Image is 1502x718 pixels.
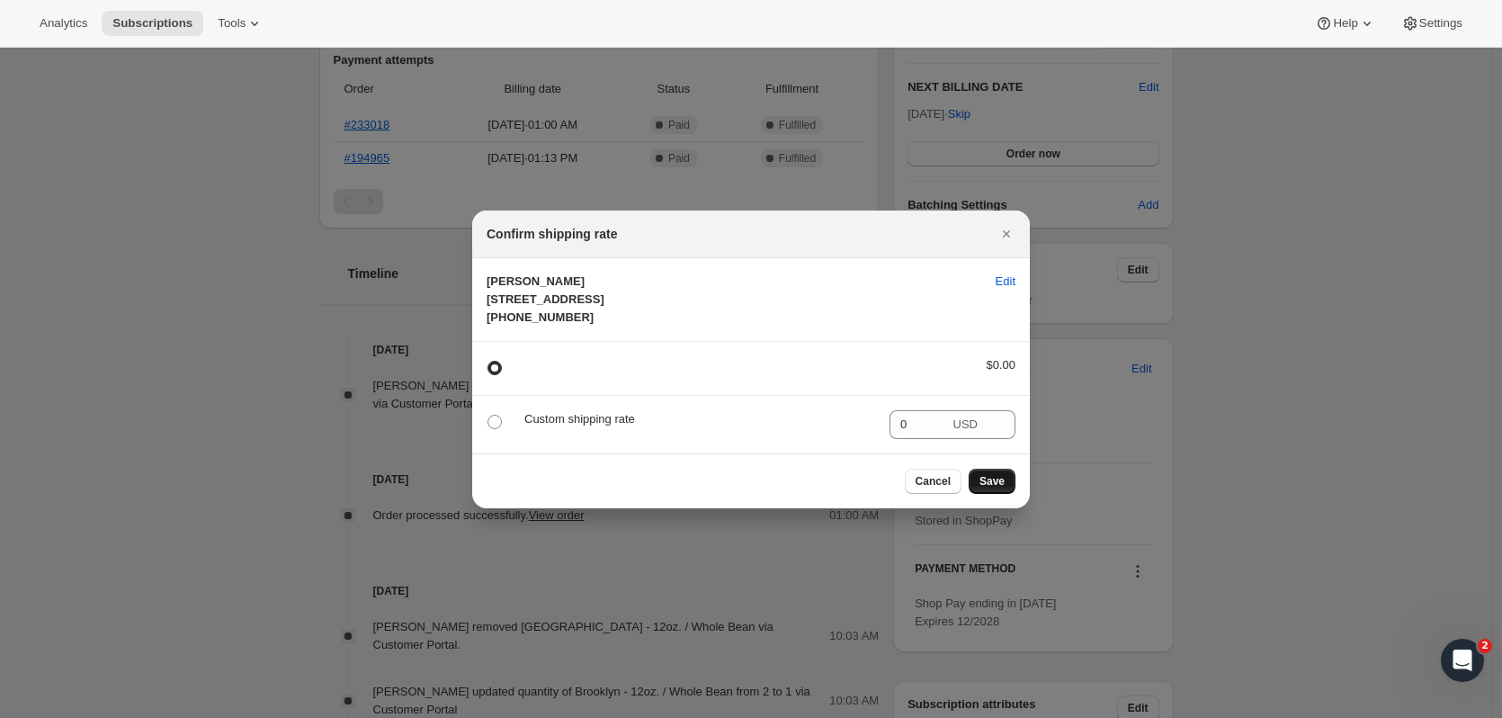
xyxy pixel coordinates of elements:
button: Subscriptions [102,11,203,36]
h2: Confirm shipping rate [487,225,617,243]
button: Edit [985,267,1026,296]
span: Tools [218,16,246,31]
iframe: Intercom live chat [1441,639,1484,682]
span: Help [1333,16,1357,31]
span: Cancel [916,474,951,489]
button: Save [969,469,1015,494]
span: USD [953,417,978,431]
button: Cancel [905,469,961,494]
button: Close [994,221,1019,247]
button: Tools [207,11,274,36]
span: 2 [1478,639,1492,653]
span: $0.00 [986,358,1015,372]
span: Edit [996,273,1015,291]
p: Custom shipping rate [524,410,875,428]
span: [PERSON_NAME] [STREET_ADDRESS] [PHONE_NUMBER] [487,274,604,324]
span: Settings [1419,16,1462,31]
span: Subscriptions [112,16,192,31]
span: Save [979,474,1005,489]
button: Settings [1390,11,1473,36]
button: Help [1304,11,1386,36]
span: Analytics [40,16,87,31]
button: Analytics [29,11,98,36]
